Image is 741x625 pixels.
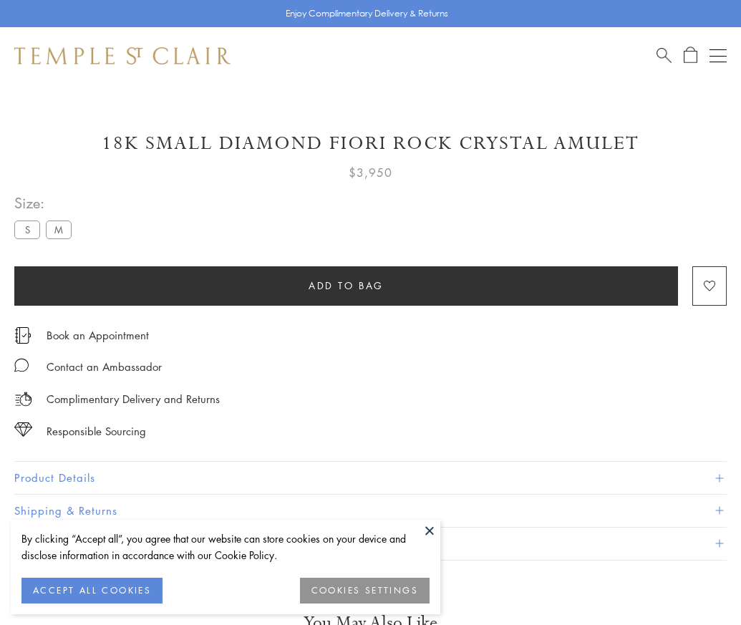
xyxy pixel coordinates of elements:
[14,327,32,344] img: icon_appointment.svg
[47,422,146,440] div: Responsible Sourcing
[47,390,220,408] p: Complimentary Delivery and Returns
[21,530,430,563] div: By clicking “Accept all”, you agree that our website can store cookies on your device and disclos...
[709,47,727,64] button: Open navigation
[14,462,727,494] button: Product Details
[14,390,32,408] img: icon_delivery.svg
[657,47,672,64] a: Search
[47,327,149,343] a: Book an Appointment
[14,191,77,215] span: Size:
[21,578,163,604] button: ACCEPT ALL COOKIES
[684,47,697,64] a: Open Shopping Bag
[14,266,678,306] button: Add to bag
[14,221,40,238] label: S
[14,131,727,156] h1: 18K Small Diamond Fiori Rock Crystal Amulet
[14,422,32,437] img: icon_sourcing.svg
[309,278,384,294] span: Add to bag
[349,163,392,182] span: $3,950
[286,6,448,21] p: Enjoy Complimentary Delivery & Returns
[14,358,29,372] img: MessageIcon-01_2.svg
[47,358,162,376] div: Contact an Ambassador
[14,495,727,527] button: Shipping & Returns
[300,578,430,604] button: COOKIES SETTINGS
[46,221,72,238] label: M
[14,47,231,64] img: Temple St. Clair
